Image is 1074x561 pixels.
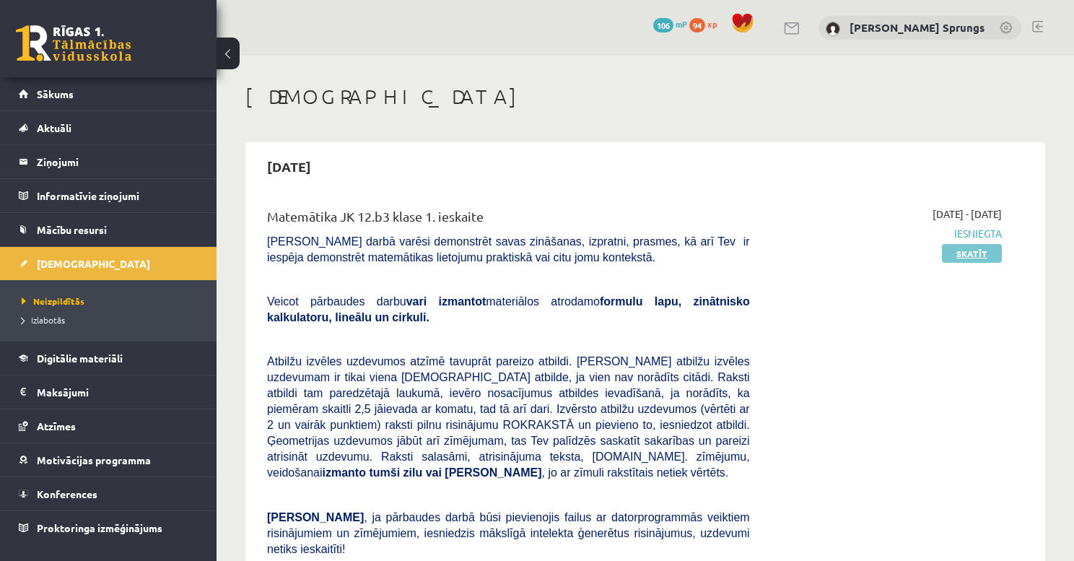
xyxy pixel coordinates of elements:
[676,18,687,30] span: mP
[37,375,198,409] legend: Maksājumi
[19,443,198,477] a: Motivācijas programma
[37,487,97,500] span: Konferences
[37,419,76,432] span: Atzīmes
[267,295,750,323] b: formulu lapu, zinātnisko kalkulatoru, lineālu un cirkuli.
[267,295,750,323] span: Veicot pārbaudes darbu materiālos atrodamo
[19,409,198,443] a: Atzīmes
[37,352,123,365] span: Digitālie materiāli
[850,20,984,35] a: [PERSON_NAME] Sprungs
[19,375,198,409] a: Maksājumi
[267,355,750,479] span: Atbilžu izvēles uzdevumos atzīmē tavuprāt pareizo atbildi. [PERSON_NAME] atbilžu izvēles uzdevuma...
[19,111,198,144] a: Aktuāli
[37,453,151,466] span: Motivācijas programma
[689,18,705,32] span: 94
[19,477,198,510] a: Konferences
[22,295,84,307] span: Neizpildītās
[707,18,717,30] span: xp
[253,149,326,183] h2: [DATE]
[19,145,198,178] a: Ziņojumi
[19,77,198,110] a: Sākums
[19,511,198,544] a: Proktoringa izmēģinājums
[19,342,198,375] a: Digitālie materiāli
[19,179,198,212] a: Informatīvie ziņojumi
[19,213,198,246] a: Mācību resursi
[37,121,71,134] span: Aktuāli
[369,466,541,479] b: tumši zilu vai [PERSON_NAME]
[37,145,198,178] legend: Ziņojumi
[933,206,1002,222] span: [DATE] - [DATE]
[772,226,1002,241] span: Iesniegta
[267,206,750,233] div: Matemātika JK 12.b3 klase 1. ieskaite
[653,18,673,32] span: 106
[37,179,198,212] legend: Informatīvie ziņojumi
[16,25,131,61] a: Rīgas 1. Tālmācības vidusskola
[22,314,65,326] span: Izlabotās
[37,521,162,534] span: Proktoringa izmēģinājums
[689,18,724,30] a: 94 xp
[323,466,366,479] b: izmanto
[653,18,687,30] a: 106 mP
[942,244,1002,263] a: Skatīt
[22,313,202,326] a: Izlabotās
[37,87,74,100] span: Sākums
[267,511,750,555] span: , ja pārbaudes darbā būsi pievienojis failus ar datorprogrammās veiktiem risinājumiem un zīmējumi...
[406,295,486,308] b: vari izmantot
[826,22,840,36] img: Didzis Daniels Sprungs
[245,84,1045,109] h1: [DEMOGRAPHIC_DATA]
[267,235,750,264] span: [PERSON_NAME] darbā varēsi demonstrēt savas zināšanas, izpratni, prasmes, kā arī Tev ir iespēja d...
[37,257,150,270] span: [DEMOGRAPHIC_DATA]
[19,247,198,280] a: [DEMOGRAPHIC_DATA]
[267,511,364,523] span: [PERSON_NAME]
[22,295,202,308] a: Neizpildītās
[37,223,107,236] span: Mācību resursi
